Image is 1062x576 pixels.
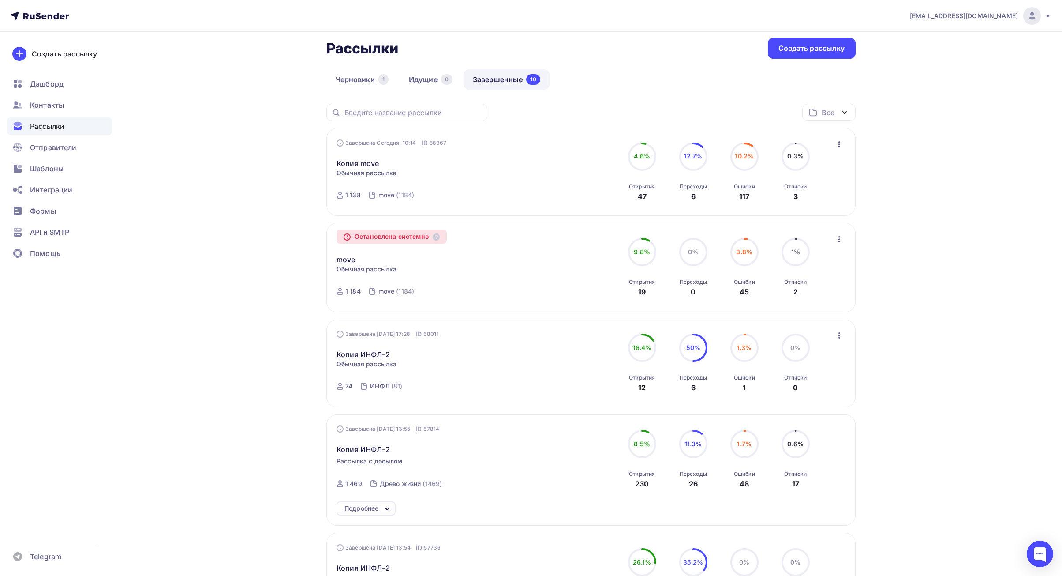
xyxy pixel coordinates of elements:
div: Ошибки [734,279,755,286]
span: Дашборд [30,79,64,89]
span: [EMAIL_ADDRESS][DOMAIN_NAME] [910,11,1018,20]
span: Обычная рассылка [337,169,396,177]
div: Открытия [629,374,655,381]
span: 57814 [423,425,439,433]
h2: Рассылки [326,40,399,57]
div: ИНФЛ [370,382,389,391]
div: 12 [638,382,646,393]
span: ID [415,425,422,433]
div: 45 [740,286,749,297]
span: Отправители [30,142,77,153]
div: 0 [793,382,798,393]
div: move [378,191,395,200]
span: 0% [739,558,749,566]
span: ID [416,543,422,552]
span: 9.8% [634,248,650,256]
span: Формы [30,206,56,216]
div: 17 [792,478,799,489]
a: Формы [7,202,112,220]
a: Копия move [337,158,379,169]
span: 8.5% [634,440,650,448]
div: Завершена [DATE] 17:28 [337,330,438,339]
div: Открытия [629,279,655,286]
div: Открытия [629,183,655,190]
span: 58011 [423,330,438,339]
div: Переходы [680,471,707,478]
span: 12.7% [684,152,703,160]
a: Черновики1 [326,69,398,90]
span: 50% [686,344,700,351]
div: Отписки [784,279,807,286]
span: Обычная рассылка [337,360,396,369]
div: 1 138 [345,191,361,200]
div: 19 [638,286,646,297]
span: ID [415,330,422,339]
div: (1184) [396,287,414,296]
span: API и SMTP [30,227,69,237]
div: Ошибки [734,471,755,478]
span: Рассылки [30,121,64,132]
div: 74 [345,382,352,391]
span: Помощь [30,248,60,259]
div: 1 [743,382,746,393]
span: Контакты [30,100,64,110]
div: 2 [793,286,798,297]
a: Завершенные10 [464,69,550,90]
div: Подробнее [344,503,378,514]
div: Создать рассылку [32,49,97,59]
div: 6 [691,191,696,202]
span: Интеграции [30,184,72,195]
a: Шаблоны [7,160,112,177]
a: Рассылки [7,117,112,135]
input: Введите название рассылки [344,108,482,117]
span: 1.3% [737,344,752,351]
div: (1184) [396,191,414,200]
div: Отписки [784,183,807,190]
span: 0.3% [787,152,804,160]
div: Древо жизни [380,479,421,488]
div: 0 [691,286,696,297]
div: (81) [391,382,403,391]
a: move (1184) [378,284,415,298]
div: 230 [635,478,649,489]
div: 10 [526,74,540,85]
a: ИНФЛ (81) [369,379,403,393]
div: Ошибки [734,374,755,381]
a: Древо жизни (1469) [379,477,443,491]
span: 3.8% [736,248,752,256]
div: Открытия [629,471,655,478]
div: Завершена [DATE] 13:55 [337,425,439,433]
div: 26 [689,478,698,489]
span: 11.3% [684,440,702,448]
span: 0% [790,344,800,351]
div: Отписки [784,471,807,478]
div: Отписки [784,374,807,381]
span: 0.6% [787,440,804,448]
span: 4.6% [634,152,650,160]
div: 1 469 [345,479,362,488]
div: 1 [378,74,389,85]
span: 0% [790,558,800,566]
div: Завершена [DATE] 13:54 [337,543,441,552]
span: Шаблоны [30,163,64,174]
span: 10.2% [735,152,754,160]
div: Все [822,107,834,118]
span: Копия ИНФЛ-2 [337,563,390,573]
div: move [378,287,395,296]
span: 1% [791,248,800,256]
span: 16.4% [632,344,651,351]
span: 26.1% [633,558,651,566]
a: Контакты [7,96,112,114]
span: 1.7% [737,440,752,448]
div: Переходы [680,374,707,381]
a: Дашборд [7,75,112,93]
a: move [337,254,355,265]
span: Telegram [30,551,61,562]
span: 58367 [430,139,447,147]
a: Копия ИНФЛ-2 [337,349,390,360]
div: Переходы [680,279,707,286]
div: Завершена Сегодня, 10:14 [337,139,446,147]
span: 0% [688,248,698,256]
div: Остановлена системно [337,230,447,244]
span: 57736 [424,543,441,552]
